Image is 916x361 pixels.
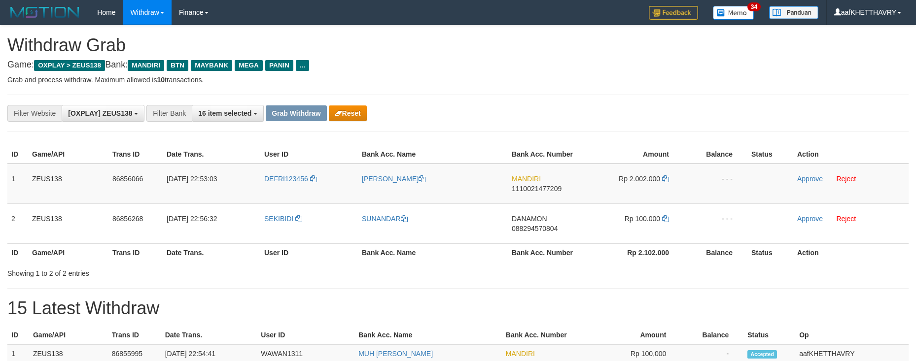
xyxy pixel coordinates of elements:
[836,215,856,223] a: Reject
[128,60,164,71] span: MANDIRI
[797,215,823,223] a: Approve
[588,145,684,164] th: Amount
[157,76,165,84] strong: 10
[662,215,669,223] a: Copy 100000 to clipboard
[358,243,508,262] th: Bank Acc. Name
[28,145,108,164] th: Game/API
[7,264,374,278] div: Showing 1 to 2 of 2 entries
[192,105,264,122] button: 16 item selected
[112,175,143,183] span: 86856066
[264,215,293,223] span: SEKIBIDI
[28,243,108,262] th: Game/API
[713,6,754,20] img: Button%20Memo.svg
[257,326,354,344] th: User ID
[329,105,367,121] button: Reset
[684,243,747,262] th: Balance
[512,225,558,232] span: Copy 088294570804 to clipboard
[260,243,358,262] th: User ID
[62,105,144,122] button: [OXPLAY] ZEUS138
[619,175,660,183] span: Rp 2.002.000
[34,60,105,71] span: OXPLAY > ZEUS138
[797,175,823,183] a: Approve
[7,60,909,70] h4: Game: Bank:
[836,175,856,183] a: Reject
[662,175,669,183] a: Copy 2002000 to clipboard
[167,60,188,71] span: BTN
[625,215,660,223] span: Rp 100.000
[684,164,747,204] td: - - -
[167,215,217,223] span: [DATE] 22:56:32
[7,164,28,204] td: 1
[260,145,358,164] th: User ID
[146,105,192,122] div: Filter Bank
[649,6,698,20] img: Feedback.jpg
[362,175,425,183] a: [PERSON_NAME]
[163,243,260,262] th: Date Trans.
[508,243,588,262] th: Bank Acc. Number
[512,185,562,193] span: Copy 1110021477209 to clipboard
[358,145,508,164] th: Bank Acc. Name
[747,243,793,262] th: Status
[112,215,143,223] span: 86856268
[198,109,251,117] span: 16 item selected
[512,215,547,223] span: DANAMON
[28,203,108,243] td: ZEUS138
[7,35,909,55] h1: Withdraw Grab
[264,175,308,183] span: DEFRI123456
[266,105,326,121] button: Grab Withdraw
[108,243,163,262] th: Trans ID
[7,243,28,262] th: ID
[358,350,433,358] a: MUH [PERSON_NAME]
[747,145,793,164] th: Status
[747,350,777,359] span: Accepted
[68,109,132,117] span: [OXPLAY] ZEUS138
[191,60,232,71] span: MAYBANK
[264,175,317,183] a: DEFRI123456
[28,164,108,204] td: ZEUS138
[7,5,82,20] img: MOTION_logo.png
[793,243,909,262] th: Action
[163,145,260,164] th: Date Trans.
[7,203,28,243] td: 2
[264,215,302,223] a: SEKIBIDI
[167,175,217,183] span: [DATE] 22:53:03
[747,2,761,11] span: 34
[743,326,795,344] th: Status
[7,298,909,318] h1: 15 Latest Withdraw
[7,145,28,164] th: ID
[7,105,62,122] div: Filter Website
[587,326,681,344] th: Amount
[161,326,257,344] th: Date Trans.
[793,145,909,164] th: Action
[508,145,588,164] th: Bank Acc. Number
[7,75,909,85] p: Grab and process withdraw. Maximum allowed is transactions.
[29,326,108,344] th: Game/API
[362,215,408,223] a: SUNANDAR
[108,145,163,164] th: Trans ID
[502,326,587,344] th: Bank Acc. Number
[684,203,747,243] td: - - -
[795,326,909,344] th: Op
[354,326,502,344] th: Bank Acc. Name
[588,243,684,262] th: Rp 2.102.000
[506,350,535,358] span: MANDIRI
[684,145,747,164] th: Balance
[235,60,263,71] span: MEGA
[108,326,161,344] th: Trans ID
[296,60,309,71] span: ...
[769,6,818,19] img: panduan.png
[7,326,29,344] th: ID
[512,175,541,183] span: MANDIRI
[681,326,743,344] th: Balance
[265,60,293,71] span: PANIN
